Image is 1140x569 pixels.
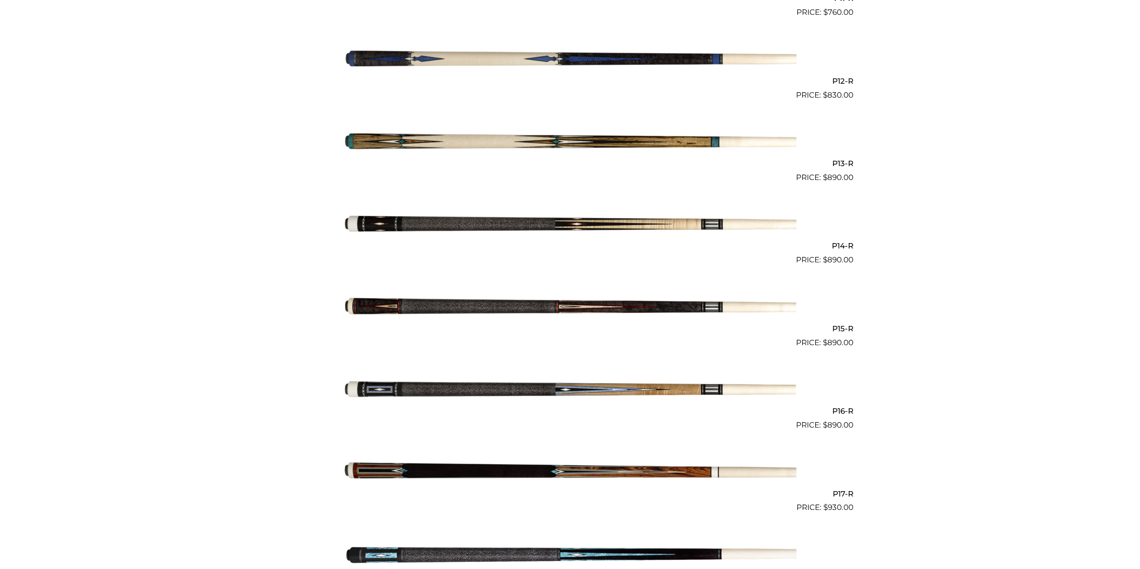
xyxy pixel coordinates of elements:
a: P16-R $890.00 [287,352,853,431]
h2: P13-R [287,155,853,172]
a: P15-R $890.00 [287,270,853,348]
bdi: 890.00 [823,338,853,347]
img: P15-R [344,270,796,345]
h2: P15-R [287,320,853,337]
img: P12-R [344,22,796,97]
h2: P17-R [287,485,853,502]
a: P14-R $890.00 [287,187,853,266]
span: $ [823,255,827,264]
img: P14-R [344,187,796,262]
img: P17-R [344,435,796,510]
a: P17-R $930.00 [287,435,853,513]
bdi: 890.00 [823,173,853,182]
bdi: 890.00 [823,255,853,264]
img: P16-R [344,352,796,428]
span: $ [823,338,827,347]
span: $ [823,8,828,17]
h2: P16-R [287,403,853,419]
h2: P12-R [287,73,853,89]
bdi: 830.00 [823,90,853,99]
span: $ [823,90,827,99]
span: $ [823,173,827,182]
bdi: 760.00 [823,8,853,17]
a: P12-R $830.00 [287,22,853,101]
bdi: 890.00 [823,420,853,429]
span: $ [823,503,828,512]
img: P13-R [344,105,796,180]
span: $ [823,420,827,429]
h2: P14-R [287,238,853,254]
bdi: 930.00 [823,503,853,512]
a: P13-R $890.00 [287,105,853,184]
